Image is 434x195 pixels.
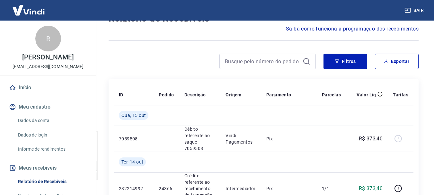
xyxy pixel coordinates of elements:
a: Dados de login [15,129,88,142]
p: 24366 [159,185,174,192]
img: logo_orange.svg [10,10,15,15]
p: 232214992 [119,185,148,192]
img: tab_domain_overview_orange.svg [27,37,32,42]
button: Filtros [323,54,367,69]
a: Dados da conta [15,114,88,127]
span: Qua, 15 out [121,112,146,119]
p: Parcelas [322,92,341,98]
p: Vindi Pagamentos [226,132,256,145]
p: Pagamento [266,92,291,98]
a: Saiba como funciona a programação dos recebimentos [286,25,419,33]
a: Relatório de Recebíveis [15,175,88,188]
div: R [35,26,61,51]
img: tab_keywords_by_traffic_grey.svg [68,37,73,42]
p: Intermediador [226,185,256,192]
p: 7059508 [119,136,148,142]
span: Ter, 14 out [121,159,143,165]
img: website_grey.svg [10,17,15,22]
p: Pix [266,136,312,142]
button: Sair [403,4,426,16]
p: Tarifas [393,92,408,98]
p: ID [119,92,123,98]
p: R$ 373,40 [359,185,383,192]
div: [PERSON_NAME]: [DOMAIN_NAME] [17,17,92,22]
div: Palavras-chave [75,38,103,42]
a: Informe de rendimentos [15,143,88,156]
p: Débito referente ao saque 7059508 [184,126,216,152]
p: Origem [226,92,241,98]
a: Início [8,81,88,95]
p: [EMAIL_ADDRESS][DOMAIN_NAME] [13,63,84,70]
button: Meu cadastro [8,100,88,114]
p: 1/1 [322,185,341,192]
p: Valor Líq. [357,92,377,98]
p: -R$ 373,40 [357,135,383,143]
p: Pix [266,185,312,192]
p: Descrição [184,92,206,98]
img: Vindi [8,0,49,20]
input: Busque pelo número do pedido [225,57,300,66]
p: [PERSON_NAME] [22,54,74,61]
button: Exportar [375,54,419,69]
div: v 4.0.25 [18,10,31,15]
div: Domínio [34,38,49,42]
p: - [322,136,341,142]
p: Pedido [159,92,174,98]
button: Meus recebíveis [8,161,88,175]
